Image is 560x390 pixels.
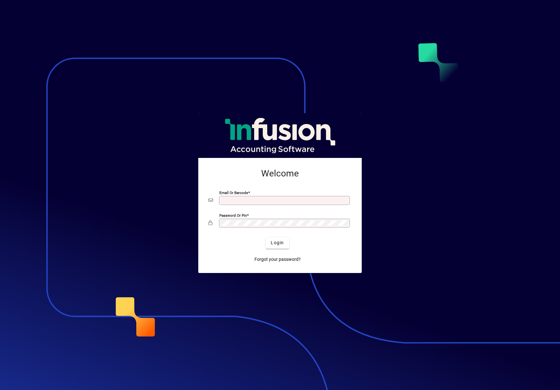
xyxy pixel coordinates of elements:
[208,168,352,179] h2: Welcome
[271,239,284,246] span: Login
[219,190,248,195] mat-label: Email or Barcode
[219,213,247,217] mat-label: Password or Pin
[266,237,289,249] button: Login
[254,256,301,263] span: Forgot your password?
[252,254,303,265] a: Forgot your password?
